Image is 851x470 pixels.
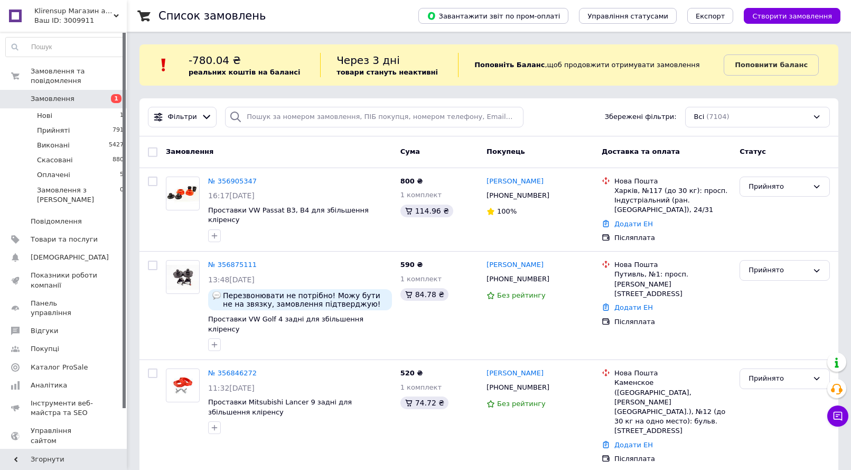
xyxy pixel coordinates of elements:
a: № 356905347 [208,177,257,185]
span: 1 комплект [400,275,442,283]
div: Нова Пошта [614,368,731,378]
input: Пошук за номером замовлення, ПІБ покупця, номером телефону, Email, номером накладної [225,107,523,127]
a: [PERSON_NAME] [487,177,544,187]
img: Фото товару [166,265,199,290]
span: [PHONE_NUMBER] [487,275,549,283]
span: 1 комплект [400,383,442,391]
span: 13:48[DATE] [208,275,255,284]
span: Відгуки [31,326,58,336]
span: Виконані [37,141,70,150]
div: Ваш ID: 3009911 [34,16,127,25]
span: Панель управління [31,299,98,318]
img: Фото товару [166,182,199,204]
div: Післяплата [614,317,731,327]
img: :speech_balloon: [212,291,221,300]
button: Експорт [687,8,734,24]
span: Експорт [696,12,725,20]
div: Післяплата [614,454,731,464]
span: Фільтри [168,112,197,122]
span: Без рейтингу [497,400,546,408]
span: 5427 [109,141,124,150]
span: Klirensup Магазин автотоварів [34,6,114,16]
span: 791 [113,126,124,135]
span: Каталог ProSale [31,363,88,372]
span: Замовлення [31,94,74,104]
span: Нові [37,111,52,121]
span: 0 [120,186,124,205]
span: Показники роботи компанії [31,271,98,290]
button: Чат з покупцем [827,406,848,427]
span: Повідомлення [31,217,82,226]
span: Управління сайтом [31,426,98,445]
span: 520 ₴ [400,369,423,377]
b: товари стануть неактивні [336,68,438,76]
img: Фото товару [166,373,199,398]
span: [PHONE_NUMBER] [487,383,549,391]
div: Прийнято [749,181,808,192]
span: 16:17[DATE] [208,191,255,200]
a: Проставки Mitsubishi Lancer 9 задні для збільшення кліренсу [208,398,352,416]
span: [PHONE_NUMBER] [487,191,549,199]
span: Замовлення з [PERSON_NAME] [37,186,120,205]
button: Завантажити звіт по пром-оплаті [418,8,568,24]
a: Фото товару [166,260,200,294]
span: Перезвонювати не потрібно! Можу бути не на звязку, замовлення підтверджую! [223,291,388,308]
div: 74.72 ₴ [400,397,448,409]
span: Скасовані [37,155,73,165]
b: Поповніть Баланс [474,61,545,69]
span: 5 [120,170,124,180]
span: Покупці [31,344,59,354]
input: Пошук [6,38,124,57]
button: Створити замовлення [744,8,840,24]
div: Нова Пошта [614,177,731,186]
div: Прийнято [749,265,808,276]
div: 114.96 ₴ [400,205,453,217]
button: Управління статусами [579,8,677,24]
h1: Список замовлень [158,10,266,22]
span: Cума [400,148,420,155]
div: , щоб продовжити отримувати замовлення [458,53,724,77]
span: Замовлення та повідомлення [31,67,127,86]
a: Проставки VW Golf 4 задні для збільшення кліренсу [208,315,363,333]
img: :exclamation: [156,57,172,73]
span: [DEMOGRAPHIC_DATA] [31,253,109,262]
span: 100% [497,207,517,215]
span: Оплачені [37,170,70,180]
div: Післяплата [614,233,731,243]
a: [PERSON_NAME] [487,368,544,379]
a: Додати ЕН [614,441,653,449]
span: 11:32[DATE] [208,384,255,392]
span: (7104) [706,113,729,121]
div: Харків, №117 (до 30 кг): просп. Індустріальний (ран. [GEOGRAPHIC_DATA]), 24/31 [614,186,731,215]
a: Проставки VW Passat B3, B4 для збільшення кліренсу [208,206,369,224]
span: Статус [740,148,766,155]
a: Поповнити баланс [724,54,819,76]
span: Створити замовлення [752,12,832,20]
span: 1 [120,111,124,121]
span: Збережені фільтри: [605,112,677,122]
span: Управління статусами [587,12,668,20]
a: Додати ЕН [614,303,653,311]
span: Замовлення [166,148,213,155]
div: Путивль, №1: просп. [PERSON_NAME][STREET_ADDRESS] [614,270,731,299]
span: 1 [111,94,121,103]
b: Поповнити баланс [735,61,808,69]
span: 590 ₴ [400,261,423,269]
span: Всі [694,112,705,122]
span: Через 3 дні [336,54,400,67]
span: Без рейтингу [497,291,546,299]
a: № 356846272 [208,369,257,377]
a: Фото товару [166,368,200,402]
div: Каменское ([GEOGRAPHIC_DATA], [PERSON_NAME][GEOGRAPHIC_DATA].), №12 (до 30 кг на одно место): бул... [614,378,731,436]
span: 880 [113,155,124,165]
span: Доставка та оплата [602,148,680,155]
span: 1 комплект [400,191,442,199]
span: 800 ₴ [400,177,423,185]
b: реальних коштів на балансі [189,68,301,76]
span: Інструменти веб-майстра та SEO [31,399,98,418]
div: 84.78 ₴ [400,288,448,301]
div: Прийнято [749,373,808,384]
